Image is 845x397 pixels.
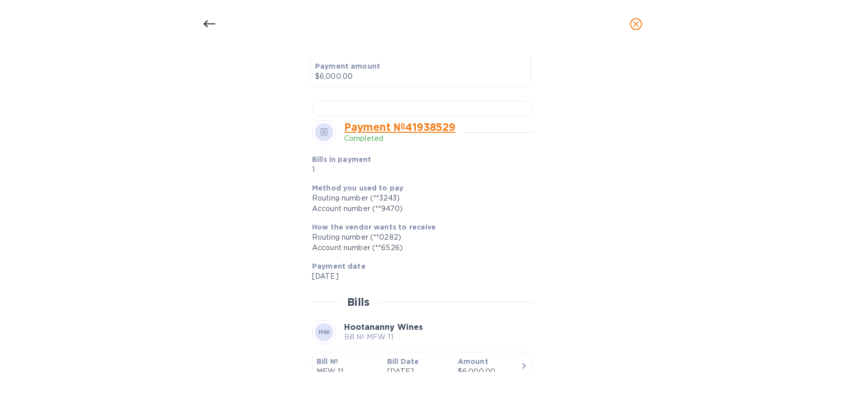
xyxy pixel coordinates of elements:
b: Payment amount [315,62,380,70]
p: Bill № MFW 11 [344,332,423,342]
b: Bills in payment [312,155,371,163]
b: Bill Date [387,357,419,365]
b: Bill № [317,357,338,365]
h2: Bills [347,296,370,308]
button: Bill №MFW 11Bill Date[DATE]Amount$6,000.00 [312,352,533,386]
div: Routing number (**3243) [312,193,525,204]
div: $6,000.00 [458,366,520,377]
p: $6,000.00 [315,71,526,82]
p: Completed [344,133,455,144]
b: Payment date [312,262,366,270]
p: [DATE] [312,271,525,282]
p: 1 [312,164,454,175]
div: Account number (**9470) [312,204,525,214]
a: Payment № 41938529 [344,121,455,133]
p: [DATE] [387,366,450,377]
div: Account number (**6526) [312,243,525,253]
div: Routing number (**0282) [312,232,525,243]
button: close [624,12,648,36]
b: Hootananny Wines [344,322,423,332]
p: MFW 11 [317,366,379,377]
b: Amount [458,357,488,365]
b: Method you used to pay [312,184,403,192]
b: How the vendor wants to receive [312,223,436,231]
b: HW [319,328,330,336]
